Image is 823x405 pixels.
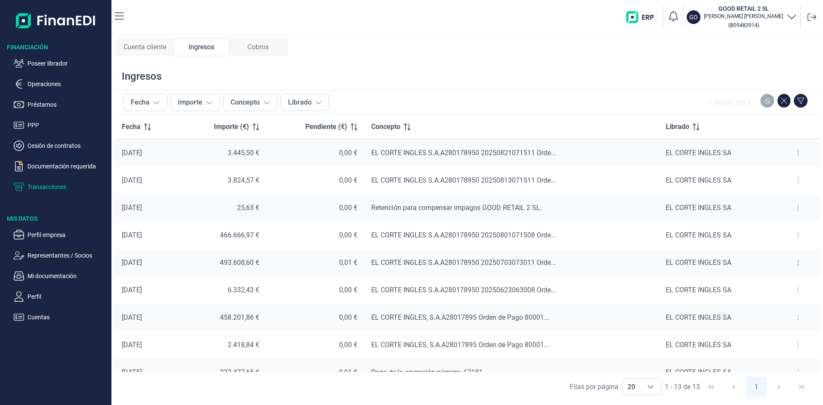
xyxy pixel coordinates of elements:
img: erp [626,11,660,23]
div: [DATE] [122,204,171,212]
div: [DATE] [122,231,171,240]
span: Librado [666,122,689,132]
button: Page 1 [746,377,767,397]
div: 458.201,86 € [185,313,259,322]
span: Importe (€) [214,122,249,132]
div: [DATE] [122,176,171,185]
span: Concepto [371,122,400,132]
div: Ingresos [173,38,230,56]
span: Fecha [122,122,141,132]
div: 2.418,84 € [185,341,259,349]
span: EL CORTE INGLES SA [666,258,731,267]
span: EL CORTE INGLES S.A.A280178950 20250801071508 Orde... [371,231,556,239]
button: Perfil empresa [14,230,108,240]
button: Poseer librador [14,58,108,69]
div: Filas por página [570,382,619,392]
p: Operaciones [27,79,108,89]
p: Perfil [27,291,108,302]
span: EL CORTE INGLES S.A.A280178950 20250623063008 Orde... [371,286,556,294]
p: Cesión de contratos [27,141,108,151]
span: 1 - 13 de 13 [665,384,700,390]
span: EL CORTE INGLES SA [666,231,731,239]
div: 0,00 € [273,231,357,240]
span: EL CORTE INGLES S.A.A280178950 20250821071511 Orde... [371,149,556,157]
span: EL CORTE INGLES SA [666,149,731,157]
button: Importe [171,94,220,111]
button: Perfil [14,291,108,302]
span: 20 [622,379,640,395]
div: 0,00 € [273,286,357,294]
div: [DATE] [122,313,171,322]
div: 0,01 € [273,368,357,377]
button: First Page [701,377,721,397]
button: Next Page [769,377,789,397]
div: Ingresos [122,69,162,83]
span: EL CORTE INGLES SA [666,286,731,294]
button: Mi documentación [14,271,108,281]
span: EL CORTE INGLES SA [666,176,731,184]
span: EL CORTE INGLES, S.A.A28017895 Orden de Pago 80001... [371,341,549,349]
span: EL CORTE INGLES SA [666,313,731,321]
div: 0,00 € [273,176,357,185]
button: Cuentas [14,312,108,322]
p: Préstamos [27,99,108,110]
span: Cuenta cliente [123,42,166,52]
button: Fecha [123,94,167,111]
button: Transacciones [14,182,108,192]
h3: GOOD RETAIL 2 SL [704,4,783,13]
p: Cuentas [27,312,108,322]
p: Perfil empresa [27,230,108,240]
div: 6.332,43 € [185,286,259,294]
button: Previous Page [724,377,744,397]
span: EL CORTE INGLES SA [666,204,731,212]
button: GOGOOD RETAIL 2 SL[PERSON_NAME] [PERSON_NAME](B05482914) [687,4,797,30]
button: Librado [281,94,329,111]
p: GO [689,13,698,21]
p: Poseer librador [27,58,108,69]
div: 493.608,60 € [185,258,259,267]
button: PPP [14,120,108,130]
span: EL CORTE INGLES S.A.A280178950 20250703073011 Orde... [371,258,556,267]
div: Cuenta cliente [117,38,173,56]
span: Ingresos [189,42,214,52]
span: Pendiente (€) [305,122,347,132]
div: Cobros [230,38,286,56]
div: 222.477,65 € [185,368,259,377]
div: 25,63 € [185,204,259,212]
button: Representantes / Socios [14,250,108,261]
div: Choose [640,379,661,395]
div: 0,00 € [273,204,357,212]
button: Last Page [791,377,812,397]
button: Operaciones [14,79,108,89]
div: 3.824,57 € [185,176,259,185]
div: 0,00 € [273,341,357,349]
button: Cesión de contratos [14,141,108,151]
div: 3.445,50 € [185,149,259,157]
p: Transacciones [27,182,108,192]
img: Logo de aplicación [16,7,96,34]
span: Retención para compensar impagos GOOD RETAIL 2 SL. [371,204,542,212]
p: [PERSON_NAME] [PERSON_NAME] [704,13,783,20]
button: Préstamos [14,99,108,110]
span: Cobros [247,42,269,52]
div: [DATE] [122,286,171,294]
div: [DATE] [122,341,171,349]
span: EL CORTE INGLES SA [666,368,731,376]
p: Representantes / Socios [27,250,108,261]
span: EL CORTE INGLES, S.A.A28017895 Orden de Pago 80001... [371,313,549,321]
div: [DATE] [122,149,171,157]
span: EL CORTE INGLES S.A.A280178950 20250813071511 Orde... [371,176,556,184]
p: Mi documentación [27,271,108,281]
span: EL CORTE INGLES SA [666,341,731,349]
div: 0,00 € [273,313,357,322]
p: PPP [27,120,108,130]
button: Documentación requerida [14,161,108,171]
div: 0,00 € [273,149,357,157]
span: Pago de la operación número: 17181. [371,368,484,376]
p: Documentación requerida [27,161,108,171]
small: Copiar cif [728,22,759,28]
div: [DATE] [122,368,171,377]
div: [DATE] [122,258,171,267]
div: 0,01 € [273,258,357,267]
button: Concepto [223,94,277,111]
